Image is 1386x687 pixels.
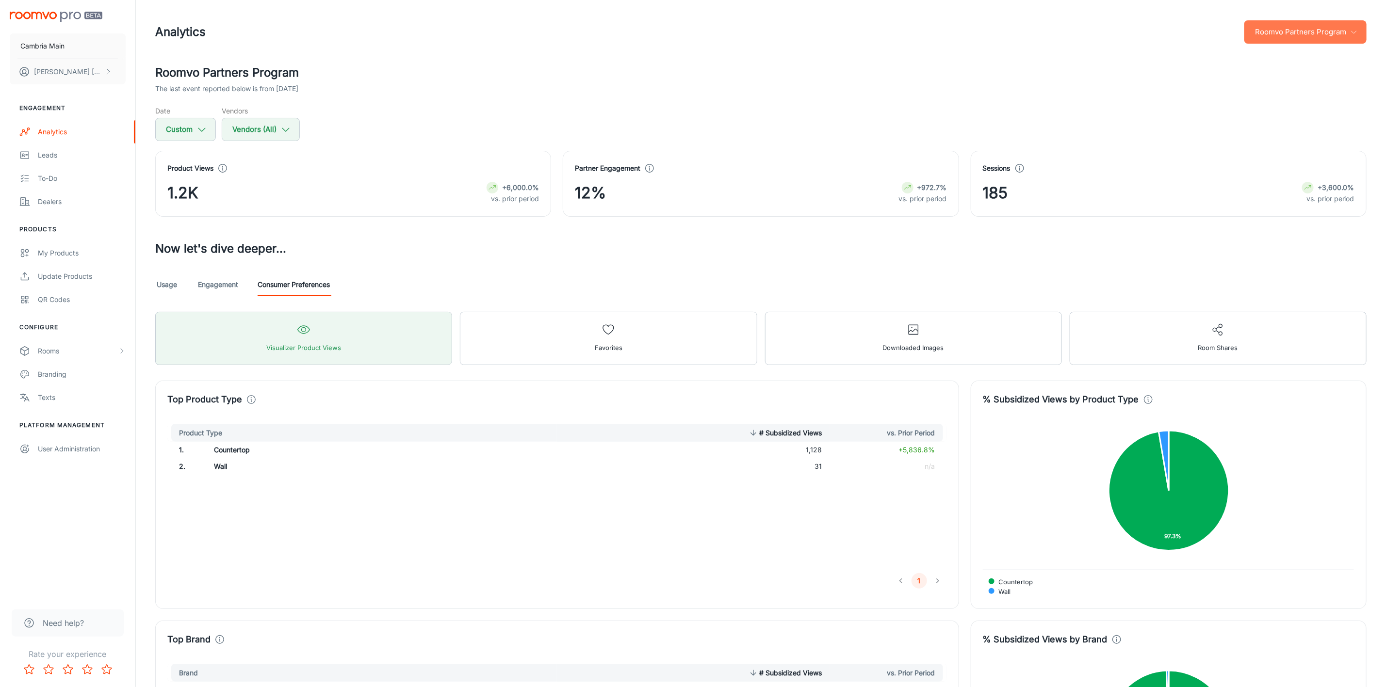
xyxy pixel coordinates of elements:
div: Leads [38,150,126,160]
p: vs. prior period [899,193,947,204]
td: 1,128 [713,442,830,458]
span: Favorites [595,341,622,354]
p: Rate your experience [8,648,128,660]
button: Room Shares [1070,312,1367,365]
strong: +3,600.0% [1318,183,1354,192]
td: Countertop [206,442,557,458]
p: [PERSON_NAME] [PERSON_NAME] [34,66,102,77]
td: 2 . [167,458,206,475]
td: 1 . [167,442,206,458]
div: Branding [38,369,126,380]
span: Downloaded Images [883,341,944,354]
h2: Roomvo Partners Program [155,64,1367,81]
h4: Sessions [983,163,1011,174]
span: Room Shares [1198,341,1238,354]
h3: Now let's dive deeper... [155,240,1367,257]
span: +5,836.8% [899,446,935,454]
button: Favorites [460,312,757,365]
span: Brand [179,667,211,679]
div: User Administration [38,444,126,454]
p: The last event reported below is from [DATE] [155,83,298,94]
span: # Subsidized Views [747,667,822,679]
nav: pagination navigation [892,573,947,589]
a: Consumer Preferences [258,273,330,296]
h5: Date [155,106,216,116]
h4: % Subsidized Views by Product Type [983,393,1139,406]
button: Rate 4 star [78,660,97,679]
span: 185 [983,181,1008,205]
h1: Analytics [155,23,206,41]
span: Wall [991,587,1011,596]
button: Downloaded Images [765,312,1062,365]
span: vs. Prior Period [875,427,935,439]
span: # Subsidized Views [747,427,822,439]
h4: Product Views [167,163,213,174]
span: Visualizer Product Views [266,341,341,354]
span: 12% [575,181,606,205]
h4: Top Brand [167,633,211,646]
strong: +6,000.0% [502,183,539,192]
div: To-do [38,173,126,184]
span: Need help? [43,617,84,629]
button: Rate 5 star [97,660,116,679]
td: 31 [713,458,830,475]
img: Roomvo PRO Beta [10,12,102,22]
button: Visualizer Product Views [155,312,452,365]
span: n/a [925,462,935,470]
button: Rate 3 star [58,660,78,679]
div: Analytics [38,127,126,137]
h4: Top Product Type [167,393,242,406]
a: Usage [155,273,179,296]
a: Engagement [198,273,238,296]
p: vs. prior period [487,193,539,204]
div: Texts [38,392,126,403]
button: Cambria Main [10,33,126,59]
span: Countertop [991,577,1033,586]
strong: +972.7% [917,183,947,192]
div: Update Products [38,271,126,282]
span: Product Type [179,427,235,439]
button: Roomvo Partners Program [1244,20,1367,44]
td: Wall [206,458,557,475]
div: My Products [38,248,126,258]
h4: Partner Engagement [575,163,640,174]
div: Rooms [38,346,118,356]
button: Rate 1 star [19,660,39,679]
button: [PERSON_NAME] [PERSON_NAME] [10,59,126,84]
h5: Vendors [222,106,300,116]
h4: % Subsidized Views by Brand [983,633,1108,646]
p: vs. prior period [1302,193,1354,204]
p: Cambria Main [20,41,65,51]
div: QR Codes [38,294,126,305]
button: Vendors (All) [222,118,300,141]
span: 1.2K [167,181,198,205]
button: Custom [155,118,216,141]
span: vs. Prior Period [875,667,935,679]
button: page 1 [912,573,927,589]
button: Rate 2 star [39,660,58,679]
div: Dealers [38,196,126,207]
